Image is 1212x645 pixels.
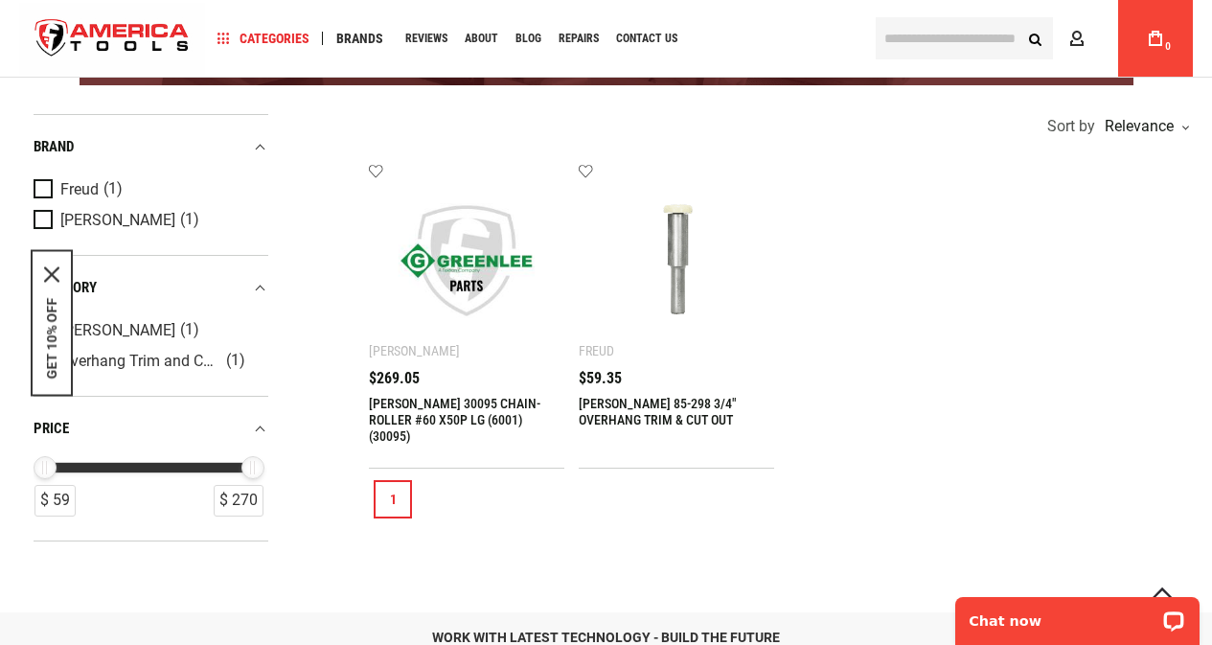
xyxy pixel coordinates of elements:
div: $ 59 [34,485,76,517]
span: Freud [60,181,99,198]
a: Freud (1) [34,179,263,200]
span: Sort by [1047,119,1095,134]
span: [PERSON_NAME] [60,322,175,339]
span: About [465,33,498,44]
div: price [34,416,268,442]
button: GET 10% OFF [44,297,59,379]
a: Repairs [550,26,607,52]
a: About [456,26,507,52]
a: [PERSON_NAME] (1) [34,210,263,231]
span: Blog [515,33,541,44]
span: 0 [1165,41,1171,52]
span: (1) [103,181,123,197]
iframe: LiveChat chat widget [943,585,1212,645]
span: (1) [180,322,199,338]
span: $269.05 [369,371,420,386]
div: [PERSON_NAME] [369,343,460,358]
img: Greenlee 30095 CHAIN-ROLLER #60 X50P LG (6001) (30095) [388,182,545,339]
a: Overhang Trim and Cut Out (1) [34,351,263,372]
a: Contact Us [607,26,686,52]
a: Brands [328,26,392,52]
a: Categories [209,26,318,52]
a: 1 [374,480,412,518]
div: Product Filters [34,114,268,541]
a: store logo [19,3,205,75]
img: FREUD 85-298 3/4 [598,182,755,339]
a: Reviews [397,26,456,52]
div: category [34,275,268,301]
a: Blog [507,26,550,52]
a: [PERSON_NAME] (1) [34,320,263,341]
span: (1) [226,353,245,369]
a: [PERSON_NAME] 85-298 3/4" OVERHANG TRIM & CUT OUT [579,396,736,427]
span: Categories [217,32,309,45]
span: Contact Us [616,33,677,44]
div: $ 270 [214,485,263,517]
button: Search [1017,20,1053,57]
span: [PERSON_NAME] [60,212,175,229]
span: (1) [180,212,199,228]
a: [PERSON_NAME] 30095 CHAIN-ROLLER #60 X50P LG (6001) (30095) [369,396,540,444]
span: $59.35 [579,371,622,386]
button: Close [44,266,59,282]
span: Overhang Trim and Cut Out [60,353,221,370]
span: Repairs [559,33,599,44]
div: Relevance [1100,119,1188,134]
svg: close icon [44,266,59,282]
span: Reviews [405,33,447,44]
img: America Tools [19,3,205,75]
div: Brand [34,134,268,160]
span: Brands [336,32,383,45]
div: Freud [579,343,614,358]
